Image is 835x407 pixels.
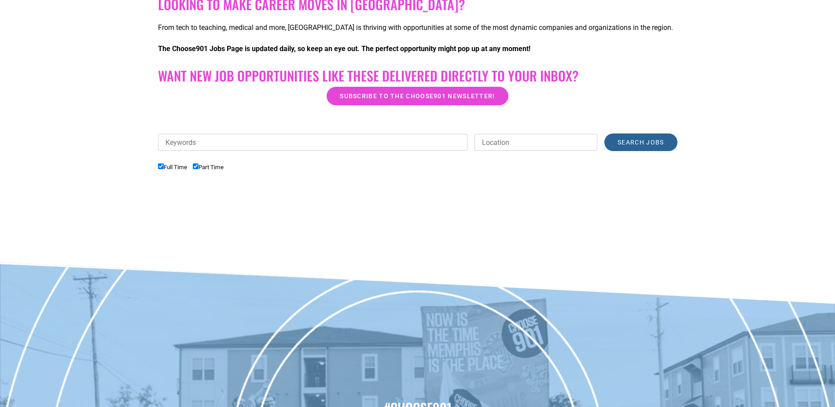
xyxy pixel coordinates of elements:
[158,163,164,169] input: Full Time
[193,164,224,170] label: Part Time
[340,93,495,99] span: Subscribe to the Choose901 newsletter!
[158,44,530,53] strong: The Choose901 Jobs Page is updated daily, so keep an eye out. The perfect opportunity might pop u...
[158,68,677,84] h2: Want New Job Opportunities like these Delivered Directly to your Inbox?
[158,134,468,151] input: Keywords
[604,133,677,151] input: Search Jobs
[158,164,187,170] label: Full Time
[327,87,508,105] a: Subscribe to the Choose901 newsletter!
[158,22,677,33] p: From tech to teaching, medical and more, [GEOGRAPHIC_DATA] is thriving with opportunities at some...
[475,134,597,151] input: Location
[193,163,199,169] input: Part Time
